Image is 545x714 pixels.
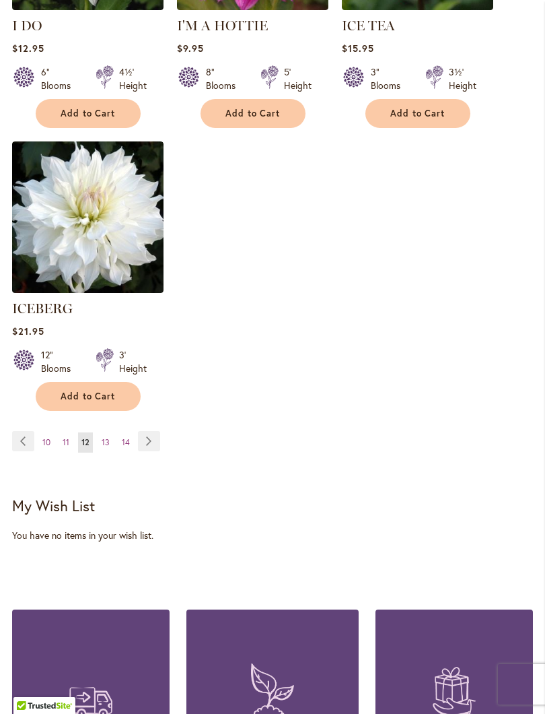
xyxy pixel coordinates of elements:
div: 5' Height [284,65,312,92]
span: 11 [63,437,69,447]
span: 10 [42,437,50,447]
div: You have no items in your wish list. [12,529,533,542]
a: ICE TEA [342,18,395,34]
span: $21.95 [12,325,44,337]
span: Add to Cart [61,391,116,402]
div: 3' Height [119,348,147,375]
span: 13 [102,437,110,447]
img: ICEBERG [12,141,163,293]
span: Add to Cart [390,108,445,119]
button: Add to Cart [36,382,141,411]
a: 11 [59,432,73,453]
span: 14 [122,437,130,447]
span: $12.95 [12,42,44,55]
div: 8" Blooms [206,65,244,92]
button: Add to Cart [36,99,141,128]
a: ICEBERG [12,300,73,317]
button: Add to Cart [201,99,305,128]
a: ICEBERG [12,283,163,296]
div: 12" Blooms [41,348,79,375]
a: 13 [98,432,113,453]
a: 14 [118,432,133,453]
div: 6" Blooms [41,65,79,92]
div: 3" Blooms [371,65,409,92]
div: 4½' Height [119,65,147,92]
button: Add to Cart [365,99,470,128]
span: Add to Cart [61,108,116,119]
span: 12 [81,437,89,447]
a: 10 [39,432,54,453]
div: 3½' Height [449,65,476,92]
span: $15.95 [342,42,374,55]
iframe: Launch Accessibility Center [10,666,48,704]
a: I'M A HOTTIE [177,18,268,34]
strong: My Wish List [12,496,95,515]
a: I DO [12,18,42,34]
span: Add to Cart [225,108,281,119]
span: $9.95 [177,42,204,55]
